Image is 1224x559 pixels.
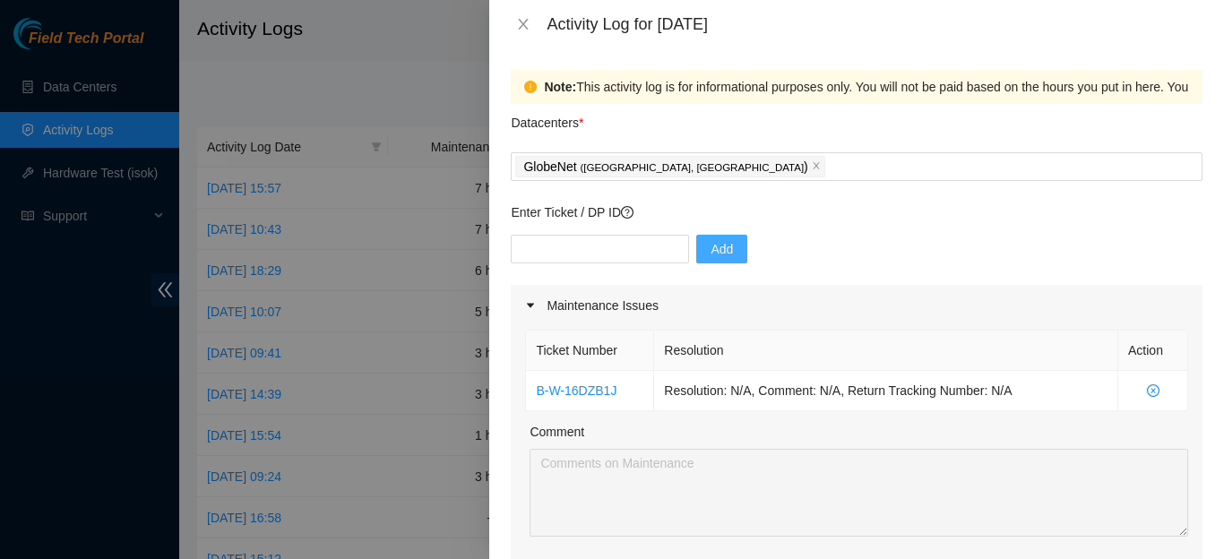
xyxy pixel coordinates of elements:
[526,331,654,371] th: Ticket Number
[530,449,1188,537] textarea: Comment
[711,239,733,259] span: Add
[511,202,1202,222] p: Enter Ticket / DP ID
[654,371,1118,411] td: Resolution: N/A, Comment: N/A, Return Tracking Number: N/A
[547,14,1202,34] div: Activity Log for [DATE]
[511,285,1202,326] div: Maintenance Issues
[580,162,804,173] span: ( [GEOGRAPHIC_DATA], [GEOGRAPHIC_DATA]
[544,77,576,97] strong: Note:
[812,161,821,172] span: close
[654,331,1118,371] th: Resolution
[511,104,583,133] p: Datacenters
[1118,331,1188,371] th: Action
[696,235,747,263] button: Add
[536,383,616,398] a: B-W-16DZB1J
[525,300,536,311] span: caret-right
[511,16,536,33] button: Close
[530,422,584,442] label: Comment
[1128,384,1177,397] span: close-circle
[524,81,537,93] span: exclamation-circle
[523,157,807,177] p: GlobeNet )
[516,17,530,31] span: close
[621,206,634,219] span: question-circle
